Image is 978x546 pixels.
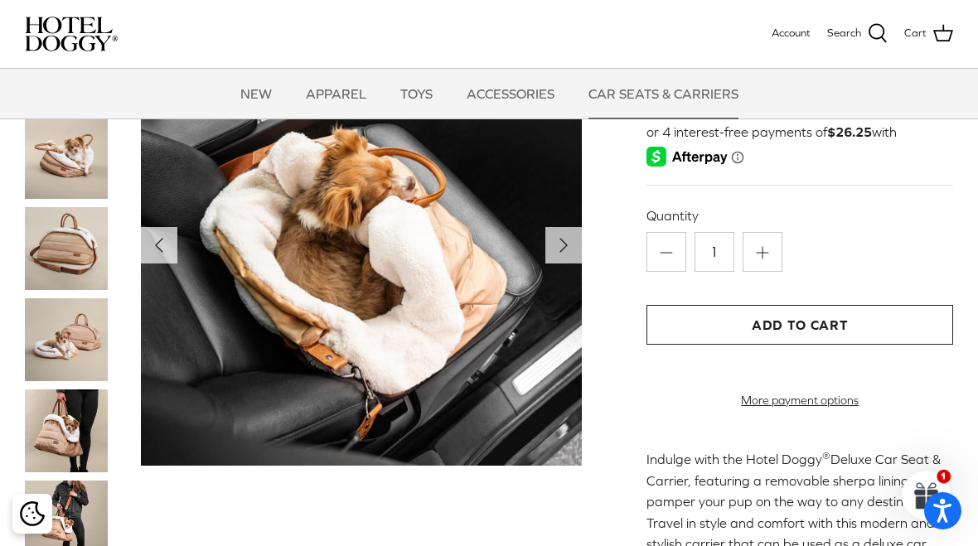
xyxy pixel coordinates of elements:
input: Quantity [695,232,734,272]
button: Next [545,227,582,263]
a: NEW [225,69,287,118]
img: Cookie policy [20,501,45,526]
span: Search [827,25,861,42]
a: Account [772,25,811,42]
a: More payment options [646,394,953,408]
button: Previous [141,227,177,263]
button: Cookie policy [17,500,46,529]
button: Add to Cart [646,305,953,345]
img: hoteldoggycom [25,17,118,51]
sup: ® [822,450,830,461]
a: Search [827,23,888,45]
a: Cart [904,23,953,45]
a: CAR SEATS & CARRIERS [574,69,753,118]
span: Account [772,27,811,39]
label: Quantity [646,206,953,225]
a: APPAREL [291,69,381,118]
span: Cart [904,25,927,42]
a: ACCESSORIES [452,69,569,118]
a: TOYS [385,69,448,118]
div: Cookie policy [12,494,52,534]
